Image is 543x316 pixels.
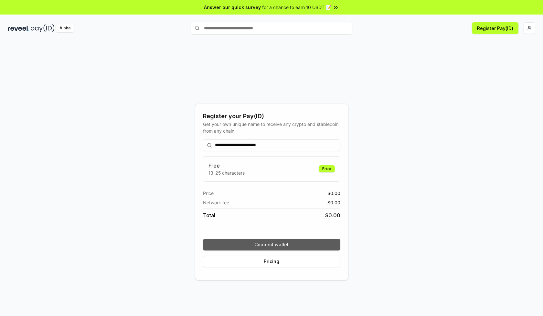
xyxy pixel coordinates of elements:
img: reveel_dark [8,24,29,32]
span: for a chance to earn 10 USDT 📝 [262,4,331,11]
div: Register your Pay(ID) [203,112,340,121]
img: pay_id [31,24,55,32]
h3: Free [208,162,245,169]
button: Register Pay(ID) [472,22,518,34]
span: Total [203,211,215,219]
span: $ 0.00 [327,199,340,206]
button: Pricing [203,256,340,267]
p: 13-25 characters [208,169,245,176]
span: Answer our quick survey [204,4,261,11]
span: $ 0.00 [325,211,340,219]
div: Get your own unique name to receive any crypto and stablecoin, from any chain [203,121,340,134]
span: $ 0.00 [327,190,340,197]
div: Alpha [56,24,74,32]
div: Free [319,165,335,172]
button: Connect wallet [203,239,340,250]
span: Network fee [203,199,229,206]
span: Price [203,190,214,197]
